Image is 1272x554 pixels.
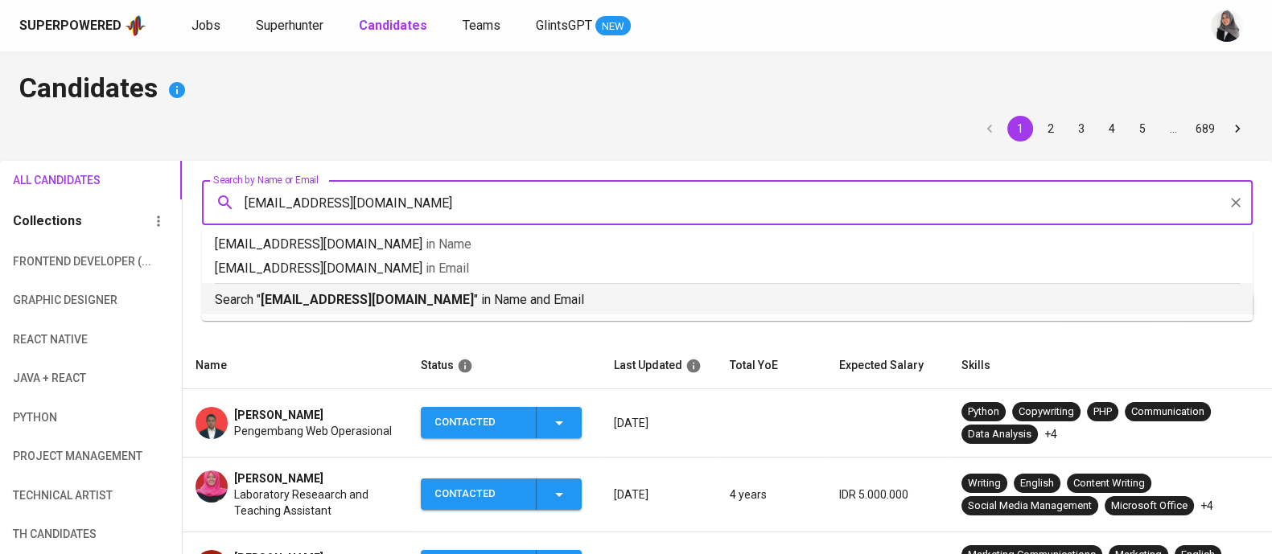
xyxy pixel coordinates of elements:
[215,259,1240,278] p: [EMAIL_ADDRESS][DOMAIN_NAME]
[19,71,1253,109] h4: Candidates
[426,261,469,276] span: in Email
[595,18,631,35] span: NEW
[421,407,582,438] button: Contacted
[191,18,220,33] span: Jobs
[1068,116,1094,142] button: Go to page 3
[1131,404,1204,420] div: Communication
[601,343,717,389] th: Last Updated
[13,408,98,428] span: python
[1020,476,1054,491] div: English
[408,343,601,389] th: Status
[1191,116,1220,142] button: Go to page 689
[19,17,121,35] div: Superpowered
[1111,499,1188,514] div: Microsoft Office
[434,407,523,438] div: Contacted
[234,407,323,423] span: [PERSON_NAME]
[13,290,98,310] span: Graphic Designer
[968,476,1001,491] div: Writing
[13,524,98,544] span: TH candidates
[614,415,704,431] p: [DATE]
[125,14,146,38] img: app logo
[191,16,224,36] a: Jobs
[234,486,395,519] span: Laboratory Reseaarch and Teaching Assistant
[1099,116,1125,142] button: Go to page 4
[826,343,949,389] th: Expected Salary
[13,446,98,466] span: Project Management
[196,407,228,439] img: 3d75d5d8765862a4b9bf05e7c9f52144.jpg
[261,292,474,307] b: [EMAIL_ADDRESS][DOMAIN_NAME]
[256,16,327,36] a: Superhunter
[614,486,704,503] p: [DATE]
[1200,498,1213,514] p: +4
[1093,404,1112,420] div: PHP
[234,470,323,486] span: [PERSON_NAME]
[183,343,408,389] th: Name
[13,368,98,388] span: Java + React
[1225,116,1250,142] button: Go to next page
[234,423,392,439] span: Pengembang Web Operasional
[421,478,582,510] button: Contacted
[1160,121,1186,137] div: …
[13,486,98,506] span: technical artist
[13,170,98,191] span: All Candidates
[215,235,1240,254] p: [EMAIL_ADDRESS][DOMAIN_NAME]
[19,14,146,38] a: Superpoweredapp logo
[1073,476,1145,491] div: Content Writing
[196,470,228,503] img: ce433b3038eaaa23121d71413f44380d.png
[1211,10,1243,42] img: sinta.windasari@glints.com
[359,16,430,36] a: Candidates
[13,210,82,232] h6: Collections
[13,252,98,272] span: Frontend Developer (...
[730,486,813,503] p: 4 years
[536,18,592,33] span: GlintsGPT
[717,343,826,389] th: Total YoE
[1007,116,1033,142] button: page 1
[968,499,1092,514] div: Social Media Management
[968,404,999,420] div: Python
[463,18,500,33] span: Teams
[1130,116,1155,142] button: Go to page 5
[463,16,504,36] a: Teams
[215,290,1240,310] p: Search " " in Name and Email
[359,18,427,33] b: Candidates
[536,16,631,36] a: GlintsGPT NEW
[1038,116,1064,142] button: Go to page 2
[426,236,471,252] span: in Name
[1225,191,1247,214] button: Clear
[434,478,523,510] div: Contacted
[974,116,1253,142] nav: pagination navigation
[968,427,1031,442] div: Data Analysis
[839,486,936,503] p: IDR 5.000.000
[1044,426,1057,442] p: +4
[13,330,98,350] span: React Native
[256,18,323,33] span: Superhunter
[1019,404,1074,420] div: Copywriting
